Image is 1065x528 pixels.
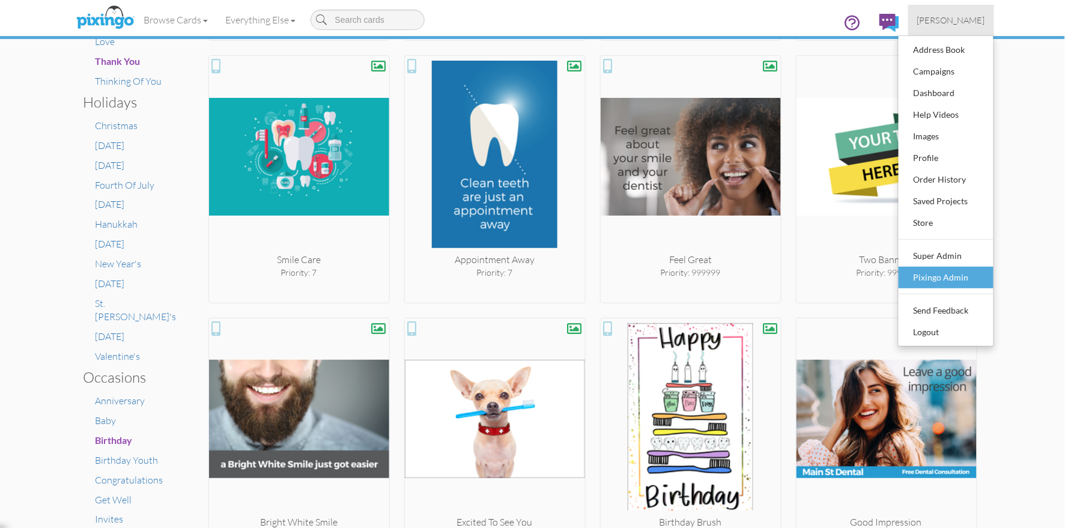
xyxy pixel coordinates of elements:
div: Help Videos [911,106,982,124]
div: Order History [911,171,982,189]
a: [DATE] [96,198,125,210]
a: Campaigns [899,61,994,82]
img: 20201110-212855-0683b6160198-250.jpg [796,61,977,253]
a: Images [899,126,994,147]
a: Help Videos [899,104,994,126]
div: Smile Care [209,253,389,267]
a: New Year's [96,258,142,270]
div: Priority: 999999 [796,267,977,279]
a: Congratulations [96,474,163,486]
div: Images [911,127,982,145]
img: comments.svg [879,14,899,32]
img: 20200626-202929-62a686108f43-250.jpg [405,323,585,515]
a: Valentine's [96,350,141,362]
a: Hanukkah [96,218,138,230]
div: Priority: 7 [405,267,585,279]
a: Birthday Youth [96,454,159,466]
img: 20200626-201918-4e19274813e2-250.jpg [796,323,977,515]
a: Birthday [96,434,133,446]
a: Baby [96,414,117,426]
div: Super Admin [911,247,982,265]
a: [DATE] [96,238,125,250]
a: Address Book [899,39,994,61]
a: Everything Else [217,5,305,35]
a: Get Well [96,494,132,506]
img: 20200626-202356-13c1512ba17a-250.jpg [601,61,781,253]
a: Anniversary [96,395,145,407]
a: Dashboard [899,82,994,104]
div: Store [911,214,982,232]
img: 20200626-203701-b184384364e9-250.jpg [209,323,389,515]
a: Order History [899,169,994,190]
div: Dashboard [911,84,982,102]
a: Profile [899,147,994,169]
a: Super Admin [899,245,994,267]
a: Invites [96,513,124,525]
div: Address Book [911,41,982,59]
a: [PERSON_NAME] [908,5,994,35]
h3: Holidays [83,94,171,110]
a: [DATE] [96,330,125,342]
a: [DATE] [96,278,125,290]
span: [PERSON_NAME] [917,15,985,25]
a: [DATE] [96,159,125,171]
div: Priority: 7 [209,267,389,279]
a: Fourth Of July [96,179,155,191]
input: Search cards [311,10,425,30]
div: Campaigns [911,62,982,80]
div: Feel Great [601,253,781,267]
div: Logout [911,323,982,341]
div: Saved Projects [911,192,982,210]
a: Christmas [96,120,138,132]
img: 20200626-204928-a4f115494f31-250.jpg [209,61,389,253]
a: Thinking Of You [96,75,162,87]
a: Saved Projects [899,190,994,212]
div: Send Feedback [911,302,982,320]
div: Pixingo Admin [911,269,982,287]
a: Pixingo Admin [899,267,994,288]
div: Two Banners [796,253,977,267]
a: St. [PERSON_NAME]'s [96,297,177,323]
img: 20181022-173655-a78f3888-250.jpg [601,323,781,515]
a: Logout [899,321,994,343]
div: Appointment Away [405,253,585,267]
a: [DATE] [96,139,125,151]
a: Send Feedback [899,300,994,321]
a: Thank You [96,55,141,67]
a: Browse Cards [135,5,217,35]
img: 20200626-204632-2f9cabe89176-250.jpg [405,61,585,253]
div: Profile [911,149,982,167]
img: pixingo logo [73,3,137,33]
div: Priority: 999999 [601,267,781,279]
a: Store [899,212,994,234]
h3: Occasions [83,369,171,385]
